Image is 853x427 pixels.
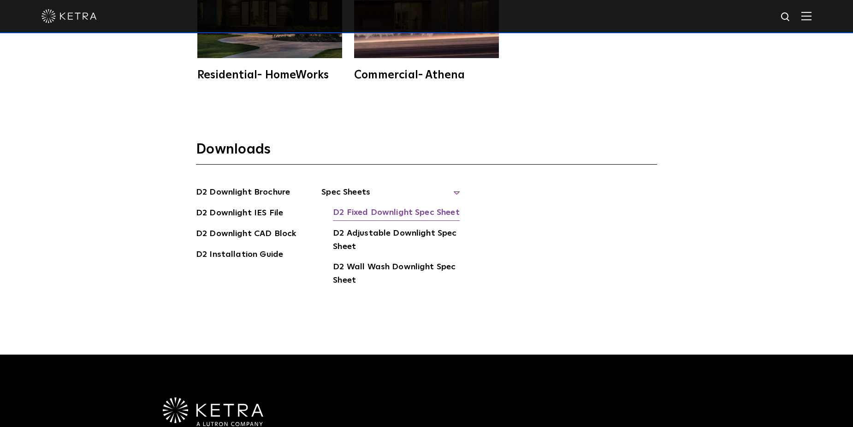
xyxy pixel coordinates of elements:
a: D2 Downlight Brochure [196,186,290,201]
a: D2 Downlight IES File [196,207,283,221]
a: D2 Installation Guide [196,248,283,263]
img: search icon [780,12,792,23]
h3: Downloads [196,141,657,165]
img: Hamburger%20Nav.svg [801,12,812,20]
a: D2 Fixed Downlight Spec Sheet [333,206,459,221]
a: D2 Adjustable Downlight Spec Sheet [333,227,460,255]
a: D2 Wall Wash Downlight Spec Sheet [333,261,460,289]
img: ketra-logo-2019-white [41,9,97,23]
div: Residential- HomeWorks [197,70,342,81]
div: Commercial- Athena [354,70,499,81]
a: D2 Downlight CAD Block [196,227,296,242]
img: Ketra-aLutronCo_White_RGB [163,397,263,426]
span: Spec Sheets [321,186,460,206]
